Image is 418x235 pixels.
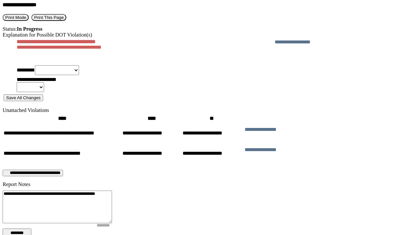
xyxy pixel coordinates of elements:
[3,32,415,38] div: Explanation for Possible DOT Violation(s)
[31,14,66,21] button: Print This Page
[3,181,415,187] div: Report Notes
[3,14,29,21] button: Print Mode
[4,94,43,101] button: Save
[3,107,415,113] div: Unattached Violations
[3,26,415,32] div: Status:
[17,26,42,32] strong: In Progress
